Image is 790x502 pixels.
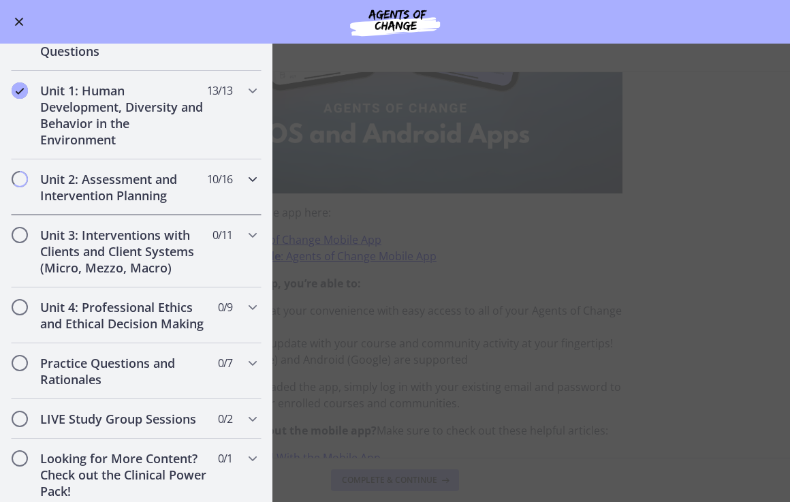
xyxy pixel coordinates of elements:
[12,82,28,99] i: Completed
[40,171,206,204] h2: Unit 2: Assessment and Intervention Planning
[40,227,206,276] h2: Unit 3: Interventions with Clients and Client Systems (Micro, Mezzo, Macro)
[212,227,232,243] span: 0 / 11
[207,171,232,187] span: 10 / 16
[218,411,232,427] span: 0 / 2
[207,82,232,99] span: 13 / 13
[218,450,232,467] span: 0 / 1
[40,299,206,332] h2: Unit 4: Professional Ethics and Ethical Decision Making
[313,5,477,38] img: Agents of Change
[218,299,232,315] span: 0 / 9
[40,450,206,499] h2: Looking for More Content? Check out the Clinical Power Pack!
[40,355,206,388] h2: Practice Questions and Rationales
[218,355,232,371] span: 0 / 7
[40,82,206,148] h2: Unit 1: Human Development, Diversity and Behavior in the Environment
[11,14,27,30] button: Enable menu
[40,411,206,427] h2: LIVE Study Group Sessions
